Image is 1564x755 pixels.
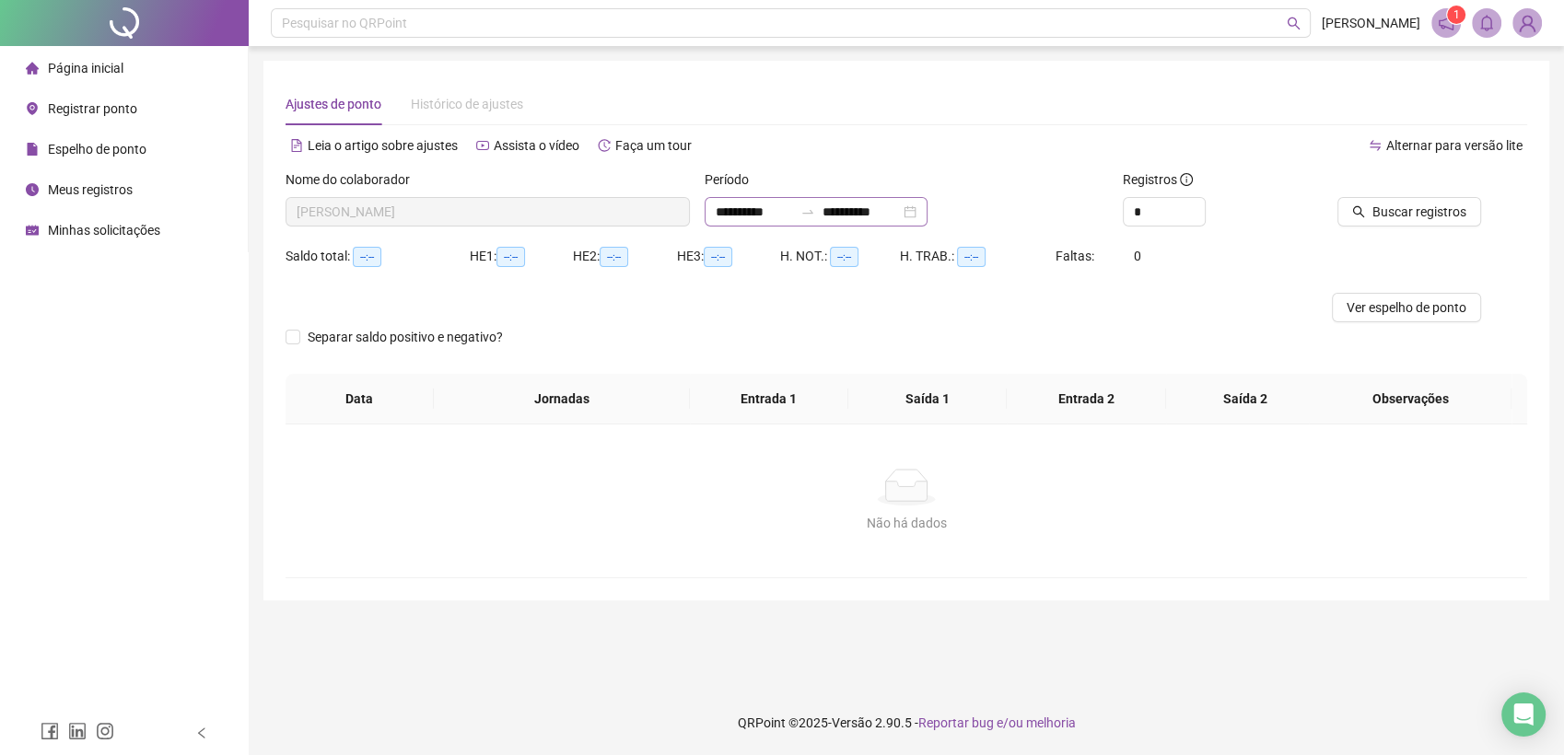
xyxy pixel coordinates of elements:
[286,246,470,267] div: Saldo total:
[434,374,690,424] th: Jornadas
[832,715,872,730] span: Versão
[308,513,1505,533] div: Não há dados
[96,722,114,740] span: instagram
[1352,205,1365,218] span: search
[26,143,39,156] span: file
[494,138,579,153] span: Assista o vídeo
[249,691,1564,755] footer: QRPoint © 2025 - 2.90.5 -
[800,204,815,219] span: swap-right
[496,247,525,267] span: --:--
[1007,374,1165,424] th: Entrada 2
[1337,197,1481,226] button: Buscar registros
[1325,389,1497,409] span: Observações
[300,327,510,347] span: Separar saldo positivo e negativo?
[353,247,381,267] span: --:--
[848,374,1007,424] th: Saída 1
[1478,15,1495,31] span: bell
[1438,15,1454,31] span: notification
[26,183,39,196] span: clock-circle
[690,374,848,424] th: Entrada 1
[26,224,39,237] span: schedule
[470,246,573,267] div: HE 1:
[297,198,679,226] span: GUSTAVO HENRIQUE SANTOS OLIVEIRA
[1453,8,1460,21] span: 1
[48,182,133,197] span: Meus registros
[48,223,160,238] span: Minhas solicitações
[1180,173,1193,186] span: info-circle
[677,246,780,267] div: HE 3:
[1347,297,1466,318] span: Ver espelho de ponto
[411,97,523,111] span: Histórico de ajustes
[286,97,381,111] span: Ajustes de ponto
[1133,249,1140,263] span: 0
[830,247,858,267] span: --:--
[1369,139,1382,152] span: swap
[286,374,434,424] th: Data
[957,247,986,267] span: --:--
[1386,138,1523,153] span: Alternar para versão lite
[1447,6,1465,24] sup: 1
[1332,293,1481,322] button: Ver espelho de ponto
[48,61,123,75] span: Página inicial
[1310,374,1511,424] th: Observações
[1501,692,1546,737] div: Open Intercom Messenger
[41,722,59,740] span: facebook
[615,138,692,153] span: Faça um tour
[780,246,900,267] div: H. NOT.:
[600,247,628,267] span: --:--
[286,169,422,190] label: Nome do colaborador
[800,204,815,219] span: to
[476,139,489,152] span: youtube
[705,169,761,190] label: Período
[1322,13,1420,33] span: [PERSON_NAME]
[704,247,732,267] span: --:--
[48,101,137,116] span: Registrar ponto
[1287,17,1301,30] span: search
[900,246,1056,267] div: H. TRAB.:
[598,139,611,152] span: history
[290,139,303,152] span: file-text
[1055,249,1096,263] span: Faltas:
[195,726,208,739] span: left
[1166,374,1325,424] th: Saída 2
[308,138,458,153] span: Leia o artigo sobre ajustes
[68,722,87,740] span: linkedin
[26,62,39,75] span: home
[1372,202,1466,222] span: Buscar registros
[1123,169,1193,190] span: Registros
[48,142,146,157] span: Espelho de ponto
[573,246,676,267] div: HE 2:
[918,715,1076,730] span: Reportar bug e/ou melhoria
[1513,9,1541,37] img: 90389
[26,102,39,115] span: environment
